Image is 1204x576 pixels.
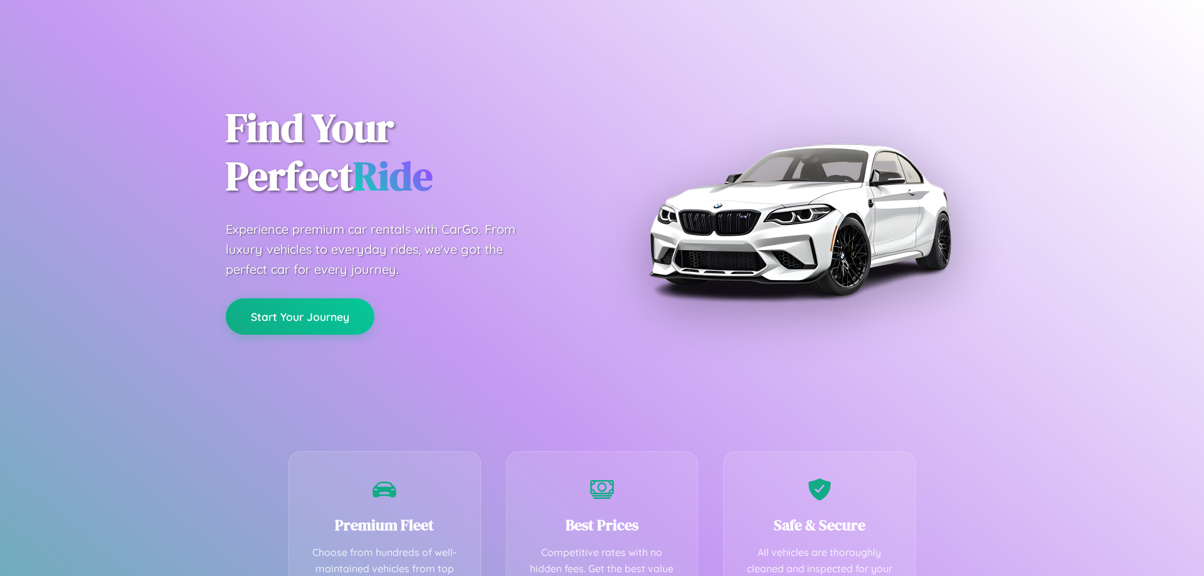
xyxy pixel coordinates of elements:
[353,149,433,203] span: Ride
[308,515,462,535] h3: Premium Fleet
[226,298,374,335] button: Start Your Journey
[226,219,539,280] p: Experience premium car rentals with CarGo. From luxury vehicles to everyday rides, we've got the ...
[742,515,896,535] h3: Safe & Secure
[643,63,956,376] img: Premium BMW car rental vehicle
[226,104,583,201] h1: Find Your Perfect
[525,515,679,535] h3: Best Prices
